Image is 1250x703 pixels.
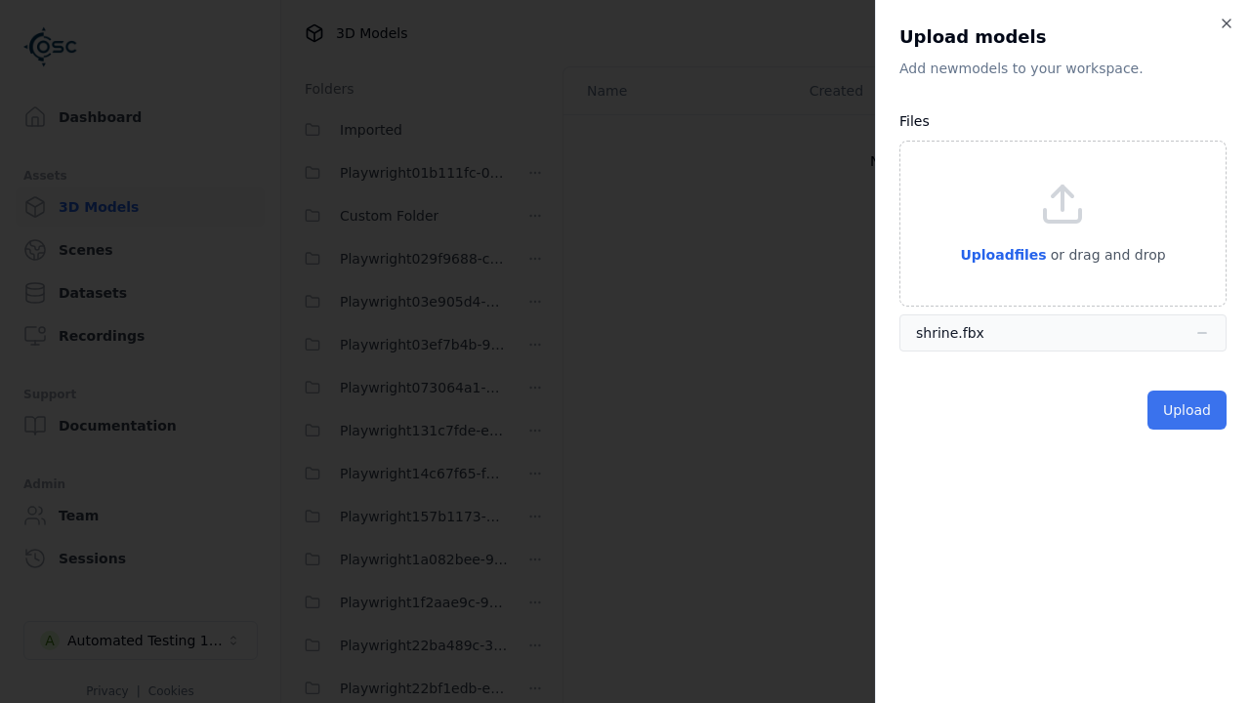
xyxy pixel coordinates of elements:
[1147,391,1227,430] button: Upload
[1047,243,1166,267] p: or drag and drop
[899,59,1227,78] p: Add new model s to your workspace.
[899,113,930,129] label: Files
[899,23,1227,51] h2: Upload models
[916,323,984,343] div: shrine.fbx
[960,247,1046,263] span: Upload files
